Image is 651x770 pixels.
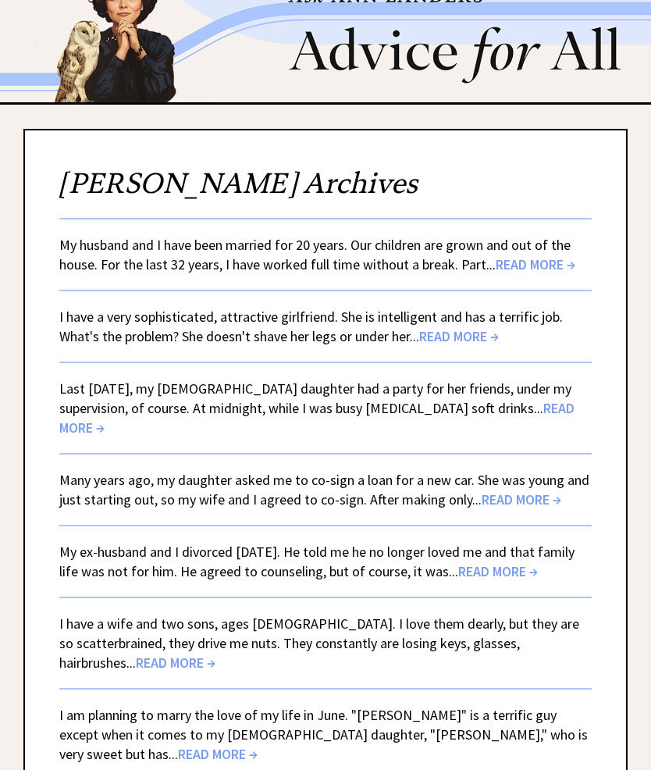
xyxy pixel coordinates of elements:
span: READ MORE → [59,399,575,437]
a: I have a very sophisticated, attractive girlfriend. She is intelligent and has a terrific job. Wh... [59,308,563,345]
span: READ MORE → [458,562,538,580]
a: I am planning to marry the love of my life in June. "[PERSON_NAME]" is a terrific guy except when... [59,706,588,763]
span: READ MORE → [178,745,258,763]
span: READ MORE → [419,327,499,345]
a: Last [DATE], my [DEMOGRAPHIC_DATA] daughter had a party for her friends, under my supervision, of... [59,380,575,437]
span: READ MORE → [496,255,575,273]
a: Many years ago, my daughter asked me to co-sign a loan for a new car. She was young and just star... [59,471,589,508]
a: I have a wife and two sons, ages [DEMOGRAPHIC_DATA]. I love them dearly, but they are so scatterb... [59,615,579,672]
a: My ex-husband and I divorced [DATE]. He told me he no longer loved me and that family life was no... [59,543,575,580]
a: My husband and I have been married for 20 years. Our children are grown and out of the house. For... [59,236,575,273]
span: READ MORE → [136,654,215,672]
span: READ MORE → [482,490,561,508]
h2: [PERSON_NAME] Archives [59,165,592,218]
